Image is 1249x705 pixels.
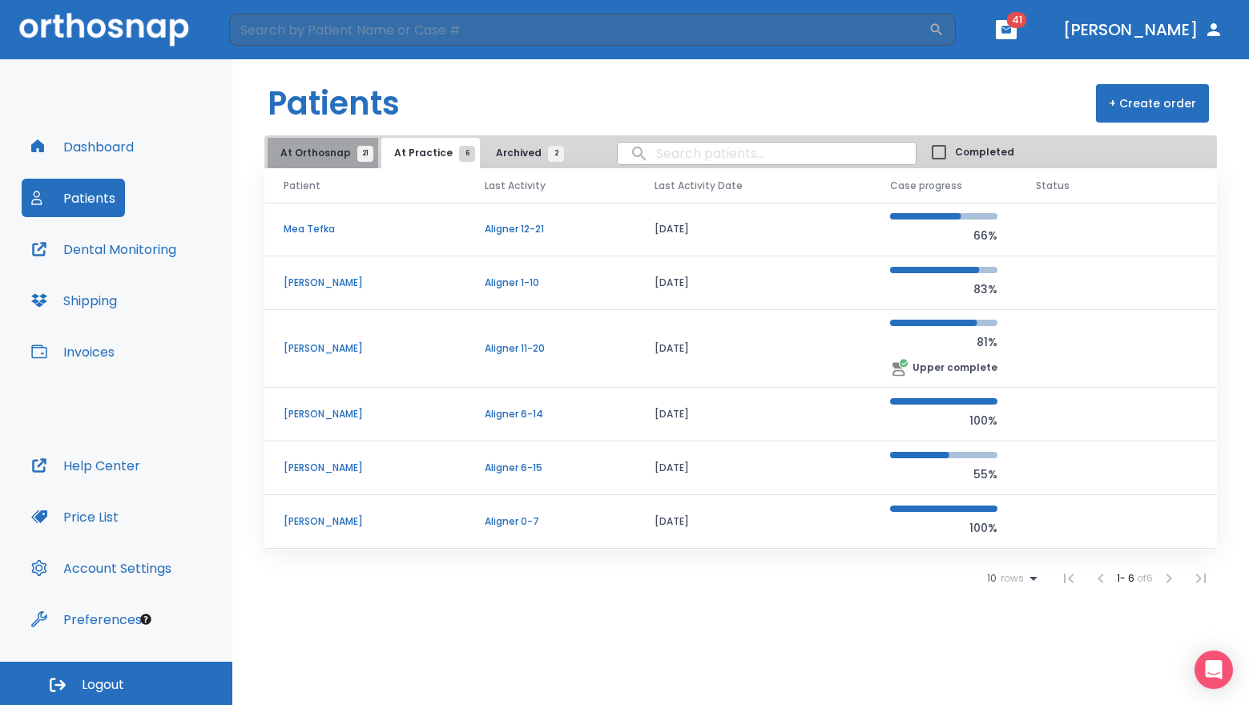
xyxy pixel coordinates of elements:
td: [DATE] [635,256,871,310]
td: [DATE] [635,310,871,388]
span: 1 - 6 [1117,571,1137,585]
span: Patient [284,179,320,193]
span: Completed [955,145,1014,159]
button: Patients [22,179,125,217]
p: [PERSON_NAME] [284,461,446,475]
p: 66% [890,226,997,245]
div: Tooltip anchor [139,612,153,626]
button: Invoices [22,332,124,371]
p: [PERSON_NAME] [284,276,446,290]
button: + Create order [1096,84,1209,123]
button: Help Center [22,446,150,485]
button: Dashboard [22,127,143,166]
td: [DATE] [635,203,871,256]
button: Shipping [22,281,127,320]
p: 81% [890,332,997,352]
button: Account Settings [22,549,181,587]
p: Aligner 1-10 [485,276,616,290]
p: [PERSON_NAME] [284,341,446,356]
p: Aligner 11-20 [485,341,616,356]
p: Mea Tefka [284,222,446,236]
span: At Orthosnap [280,146,365,160]
button: Preferences [22,600,151,639]
span: At Practice [394,146,467,160]
td: [DATE] [635,441,871,495]
button: [PERSON_NAME] [1057,15,1230,44]
span: Last Activity Date [655,179,743,193]
span: 21 [357,146,373,162]
span: rows [997,573,1024,584]
p: 55% [890,465,997,484]
span: of 6 [1137,571,1153,585]
div: Open Intercom Messenger [1195,651,1233,689]
p: Aligner 6-14 [485,407,616,421]
span: Last Activity [485,179,546,193]
input: Search by Patient Name or Case # [229,14,929,46]
p: Aligner 12-21 [485,222,616,236]
td: [DATE] [635,495,871,549]
span: Logout [82,676,124,694]
p: 100% [890,518,997,538]
p: Aligner 6-15 [485,461,616,475]
input: search [618,138,916,169]
td: [DATE] [635,388,871,441]
span: Archived [496,146,556,160]
span: Case progress [890,179,962,193]
img: Orthosnap [19,13,189,46]
button: Price List [22,498,128,536]
p: 83% [890,280,997,299]
span: 2 [548,146,564,162]
span: 10 [987,573,997,584]
div: tabs [268,138,572,168]
span: Status [1036,179,1070,193]
button: Dental Monitoring [22,230,186,268]
p: Upper complete [913,361,997,375]
p: 100% [890,411,997,430]
p: Aligner 0-7 [485,514,616,529]
h1: Patients [268,79,400,127]
span: 41 [1007,12,1027,28]
p: [PERSON_NAME] [284,514,446,529]
span: 6 [459,146,475,162]
p: [PERSON_NAME] [284,407,446,421]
